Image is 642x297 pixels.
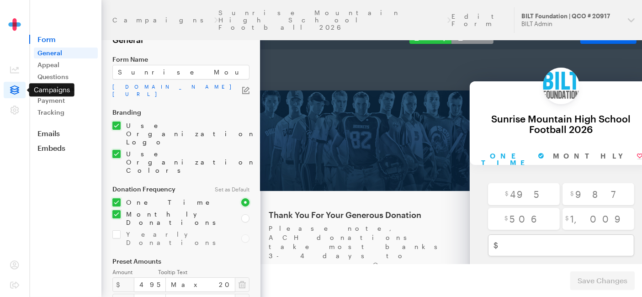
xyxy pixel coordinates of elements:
[112,258,249,265] label: Preset Amounts
[112,56,249,63] label: Form Name
[29,143,101,153] a: Embeds
[218,9,446,31] a: Sunrise Mountain High School Football 2026
[112,277,134,292] div: $
[112,16,213,24] a: Campaigns
[521,12,621,20] div: BILT Foundation | QCO # 20917
[33,41,252,142] img: Multi-Sport.jpg
[514,7,642,33] button: BILT Foundation | QCO # 20917 BILT Admin
[121,122,249,146] label: Use Organization Logo
[29,129,101,138] a: Emails
[112,269,158,276] label: Amount
[521,20,621,28] div: BILT Admin
[29,35,101,44] span: Form
[51,160,234,171] div: Thank You For Your Generous Donation
[261,64,426,85] div: Sunrise Mountain High School Football 2026
[121,150,249,175] label: Use Organization Colors
[51,175,234,248] div: Please note, ACH donations take most banks 3-4 days to process. Once completed, your receipt will...
[34,83,98,94] a: Dedications
[34,48,98,58] a: General
[34,59,98,70] a: Appeal
[34,71,98,82] a: Questions
[34,107,98,118] a: Tracking
[158,269,249,276] label: Tooltip Text
[112,186,204,193] label: Donation Frequency
[112,109,249,116] label: Branding
[34,95,98,106] a: Payment
[112,83,242,98] a: [DOMAIN_NAME][URL]
[209,186,255,193] div: Set as Default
